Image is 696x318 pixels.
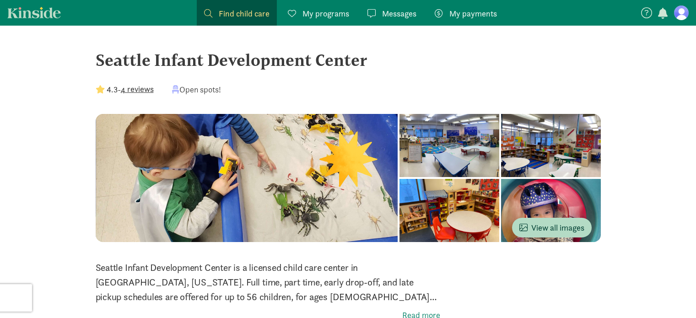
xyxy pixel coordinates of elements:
[512,218,592,237] button: View all images
[519,221,584,234] span: View all images
[96,260,440,304] p: Seattle Infant Development Center is a licensed child care center in [GEOGRAPHIC_DATA], [US_STATE...
[7,7,61,18] a: Kinside
[121,83,154,95] button: 4 reviews
[219,7,270,20] span: Find child care
[172,83,221,96] div: Open spots!
[107,84,118,95] strong: 4.3
[382,7,416,20] span: Messages
[302,7,349,20] span: My programs
[96,83,154,96] div: -
[449,7,497,20] span: My payments
[96,48,601,72] div: Seattle Infant Development Center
